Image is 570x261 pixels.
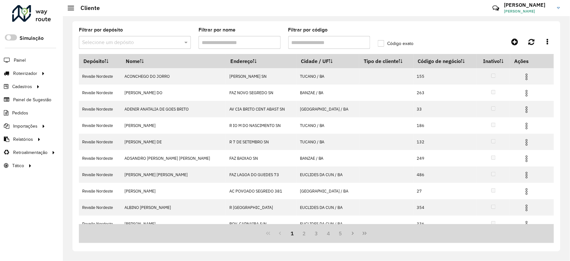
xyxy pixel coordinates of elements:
[13,96,51,103] span: Painel de Sugestão
[226,117,296,134] td: R IO M DO NASCIMENTO SN
[79,85,121,101] td: Revalle Nordeste
[13,70,37,77] span: Roteirizador
[413,68,477,85] td: 155
[504,8,552,14] span: [PERSON_NAME]
[121,101,226,117] td: ADENIR ANATALIA DE GOES BRITO
[79,117,121,134] td: Revalle Nordeste
[121,134,226,150] td: [PERSON_NAME] DE
[477,54,510,68] th: Inativo
[296,85,359,101] td: BANZAE / BA
[413,54,477,68] th: Código de negócio
[121,166,226,183] td: [PERSON_NAME] [PERSON_NAME]
[413,85,477,101] td: 263
[413,117,477,134] td: 186
[79,199,121,216] td: Revalle Nordeste
[79,183,121,199] td: Revalle Nordeste
[13,136,33,143] span: Relatórios
[121,183,226,199] td: [PERSON_NAME]
[226,166,296,183] td: FAZ LAGOA DO GUEDES 73
[296,199,359,216] td: EUCLIDES DA CUN / BA
[12,110,28,116] span: Pedidos
[79,54,121,68] th: Depósito
[296,183,359,199] td: [GEOGRAPHIC_DATA] / BA
[413,101,477,117] td: 33
[296,166,359,183] td: EUCLIDES DA CUN / BA
[510,54,549,68] th: Ações
[288,26,328,34] label: Filtrar por código
[298,227,311,239] button: 2
[121,150,226,166] td: ADSANDRO [PERSON_NAME] [PERSON_NAME]
[121,68,226,85] td: ACONCHEGO DO JORRO
[12,162,24,169] span: Tático
[226,199,296,216] td: R [GEOGRAPHIC_DATA]
[79,101,121,117] td: Revalle Nordeste
[296,117,359,134] td: TUCANO / BA
[79,26,123,34] label: Filtrar por depósito
[489,1,503,15] a: Contato Rápido
[413,216,477,232] td: 336
[347,227,359,239] button: Next Page
[296,134,359,150] td: TUCANO / BA
[121,85,226,101] td: [PERSON_NAME] DO
[359,54,413,68] th: Tipo de cliente
[286,227,298,239] button: 1
[226,183,296,199] td: AC POVOADO SEGREDO 381
[504,2,552,8] h3: [PERSON_NAME]
[79,166,121,183] td: Revalle Nordeste
[413,183,477,199] td: 27
[121,199,226,216] td: ALBINO [PERSON_NAME]
[296,68,359,85] td: TUCANO / BA
[14,57,26,64] span: Painel
[79,216,121,232] td: Revalle Nordeste
[79,68,121,85] td: Revalle Nordeste
[322,227,335,239] button: 4
[226,85,296,101] td: FAZ NOVO SEGREDO SN
[13,149,47,156] span: Retroalimentação
[121,54,226,68] th: Nome
[226,54,296,68] th: Endereço
[121,216,226,232] td: [PERSON_NAME]
[413,199,477,216] td: 354
[378,40,413,47] label: Código exato
[413,166,477,183] td: 486
[311,227,323,239] button: 3
[199,26,235,34] label: Filtrar por nome
[79,150,121,166] td: Revalle Nordeste
[413,150,477,166] td: 249
[296,101,359,117] td: [GEOGRAPHIC_DATA] / BA
[335,227,347,239] button: 5
[74,4,100,12] h2: Cliente
[226,134,296,150] td: R 7 DE SETEMBRO SN
[226,150,296,166] td: FAZ BAIXAO SN
[296,216,359,232] td: EUCLIDES DA CUN / BA
[13,123,38,130] span: Importações
[20,34,44,42] label: Simulação
[226,68,296,85] td: [PERSON_NAME] SN
[359,227,371,239] button: Last Page
[226,101,296,117] td: AV CIA BRITO CENT ABAST SN
[413,134,477,150] td: 132
[296,150,359,166] td: BANZAE / BA
[12,83,32,90] span: Cadastros
[296,54,359,68] th: Cidade / UF
[121,117,226,134] td: [PERSON_NAME]
[226,216,296,232] td: POV. CARNAIBA S/N
[79,134,121,150] td: Revalle Nordeste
